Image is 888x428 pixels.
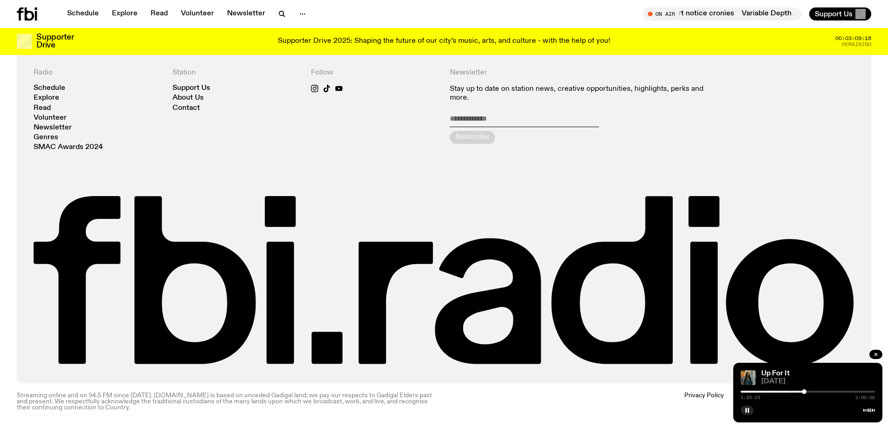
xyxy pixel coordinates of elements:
[741,370,756,385] img: Ify - a Brown Skin girl with black braided twists, looking up to the side with her tongue stickin...
[172,85,210,92] a: Support Us
[855,395,875,400] span: 3:00:00
[643,7,802,20] button: On AirVariable Depth Audit / short notice croniesVariable Depth Audit / short notice cronies
[34,124,72,131] a: Newsletter
[34,115,67,122] a: Volunteer
[684,393,724,411] a: Privacy Policy
[815,10,853,18] span: Support Us
[172,68,300,77] h4: Station
[450,131,495,144] button: Subscribe
[36,34,74,49] h3: Supporter Drive
[172,95,204,102] a: About Us
[34,95,59,102] a: Explore
[311,68,439,77] h4: Follow
[809,7,871,20] button: Support Us
[17,393,439,411] p: Streaming online and on 94.5 FM since [DATE]. [DOMAIN_NAME] is based on unceded Gadigal land; we ...
[761,370,790,377] a: Up For It
[842,42,871,47] span: Remaining
[450,68,716,77] h4: Newsletter
[278,37,610,46] p: Supporter Drive 2025: Shaping the future of our city’s music, arts, and culture - with the help o...
[34,134,58,141] a: Genres
[34,68,161,77] h4: Radio
[741,395,760,400] span: 1:25:03
[221,7,271,20] a: Newsletter
[172,105,200,112] a: Contact
[34,105,51,112] a: Read
[450,85,716,102] p: Stay up to date on station news, creative opportunities, highlights, perks and more.
[106,7,143,20] a: Explore
[145,7,173,20] a: Read
[835,36,871,41] span: 00:03:09:18
[62,7,104,20] a: Schedule
[175,7,220,20] a: Volunteer
[761,378,875,385] span: [DATE]
[34,85,65,92] a: Schedule
[34,144,103,151] a: SMAC Awards 2024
